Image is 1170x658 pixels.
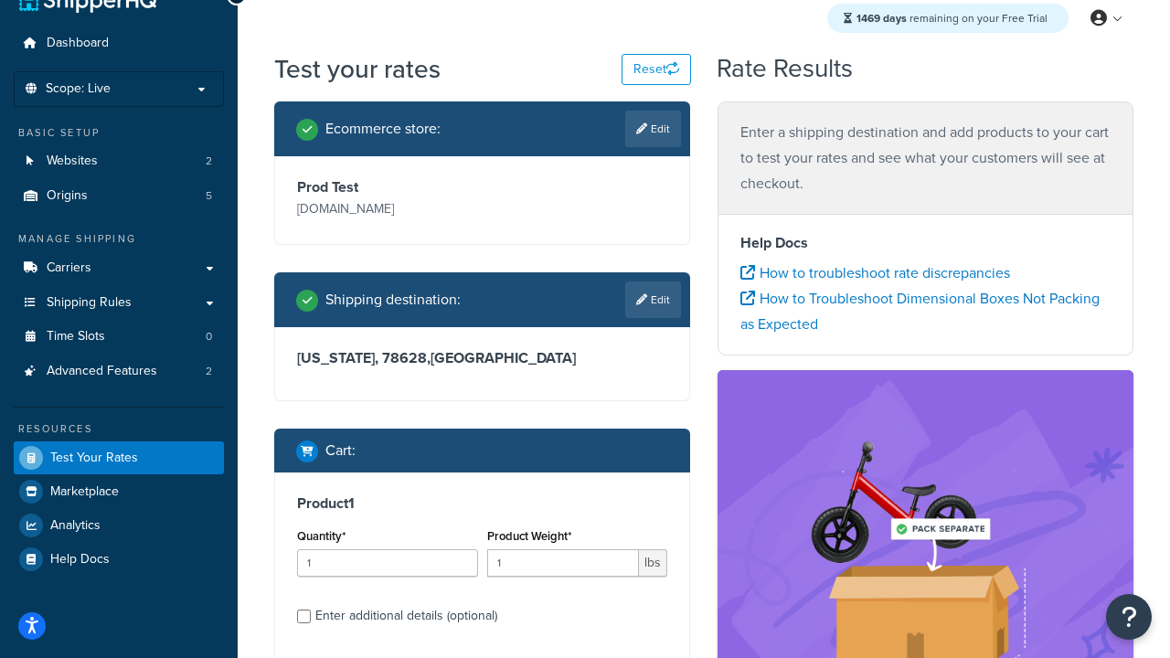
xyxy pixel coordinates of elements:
[14,475,224,508] a: Marketplace
[14,144,224,178] li: Websites
[14,144,224,178] a: Websites2
[297,549,478,577] input: 0
[14,509,224,542] a: Analytics
[14,251,224,285] a: Carriers
[14,320,224,354] a: Time Slots0
[206,364,212,379] span: 2
[47,260,91,276] span: Carriers
[14,286,224,320] a: Shipping Rules
[274,51,441,87] h1: Test your rates
[14,179,224,213] a: Origins5
[14,421,224,437] div: Resources
[297,178,478,196] h3: Prod Test
[47,188,88,204] span: Origins
[297,610,311,623] input: Enter additional details (optional)
[50,552,110,568] span: Help Docs
[717,55,853,83] h2: Rate Results
[14,355,224,388] a: Advanced Features2
[46,81,111,97] span: Scope: Live
[206,329,212,345] span: 0
[297,349,667,367] h3: [US_STATE], 78628 , [GEOGRAPHIC_DATA]
[50,451,138,466] span: Test Your Rates
[47,329,105,345] span: Time Slots
[297,529,346,543] label: Quantity*
[14,320,224,354] li: Time Slots
[315,603,497,629] div: Enter additional details (optional)
[487,549,640,577] input: 0.00
[325,121,441,137] h2: Ecommerce store :
[625,281,681,318] a: Edit
[297,494,667,513] h3: Product 1
[14,543,224,576] a: Help Docs
[740,288,1100,334] a: How to Troubleshoot Dimensional Boxes Not Packing as Expected
[14,27,224,60] a: Dashboard
[14,231,224,247] div: Manage Shipping
[856,10,1048,27] span: remaining on your Free Trial
[487,529,571,543] label: Product Weight*
[14,179,224,213] li: Origins
[50,484,119,500] span: Marketplace
[47,154,98,169] span: Websites
[14,441,224,474] a: Test Your Rates
[206,154,212,169] span: 2
[50,518,101,534] span: Analytics
[740,262,1010,283] a: How to troubleshoot rate discrepancies
[856,10,907,27] strong: 1469 days
[740,232,1111,254] h4: Help Docs
[297,196,478,222] p: [DOMAIN_NAME]
[325,442,356,459] h2: Cart :
[14,125,224,141] div: Basic Setup
[622,54,691,85] button: Reset
[47,295,132,311] span: Shipping Rules
[1106,594,1152,640] button: Open Resource Center
[740,120,1111,196] p: Enter a shipping destination and add products to your cart to test your rates and see what your c...
[47,364,157,379] span: Advanced Features
[325,292,461,308] h2: Shipping destination :
[47,36,109,51] span: Dashboard
[14,355,224,388] li: Advanced Features
[206,188,212,204] span: 5
[625,111,681,147] a: Edit
[639,549,667,577] span: lbs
